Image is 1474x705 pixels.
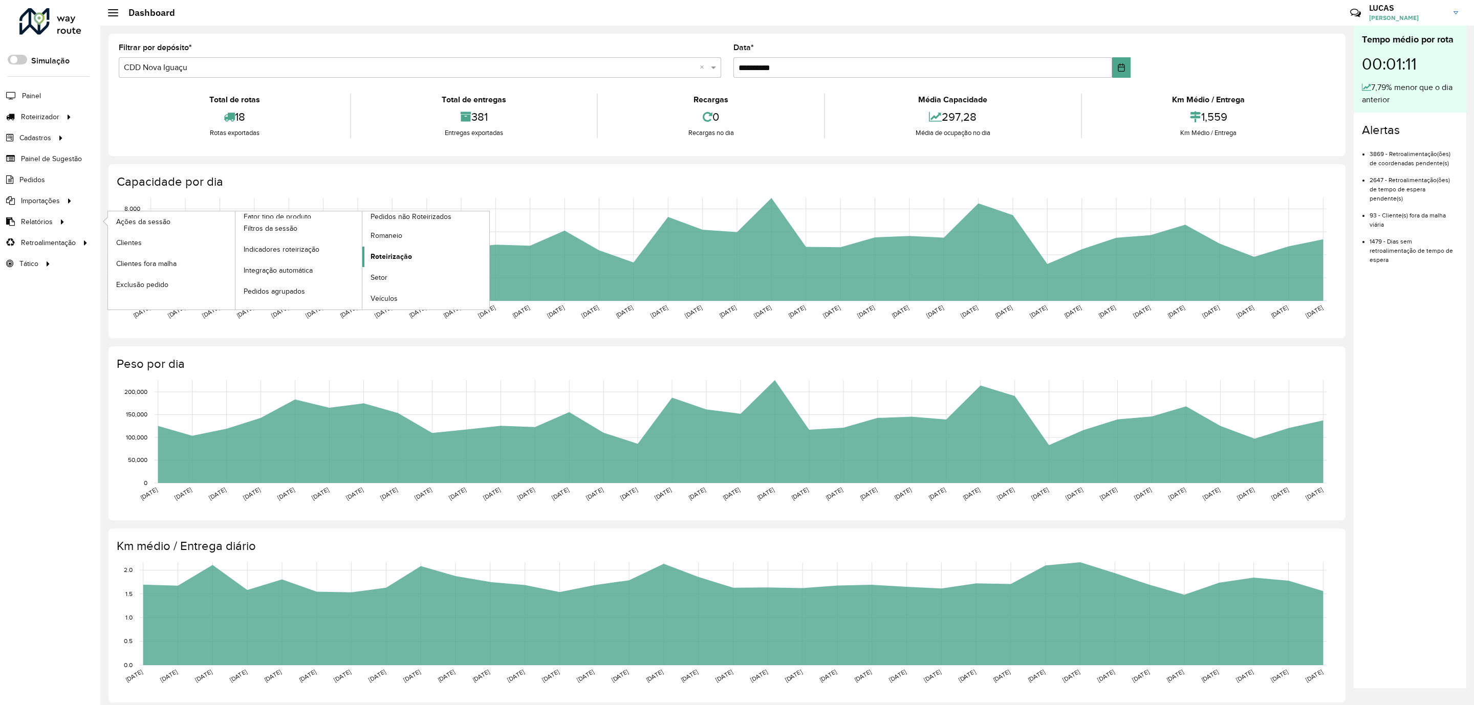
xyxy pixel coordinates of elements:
[477,304,496,319] text: [DATE]
[600,128,821,138] div: Recargas no dia
[923,668,942,683] text: [DATE]
[31,55,70,67] label: Simulação
[371,251,412,262] span: Roteirização
[118,7,175,18] h2: Dashboard
[653,486,673,501] text: [DATE]
[263,668,283,683] text: [DATE]
[21,237,76,248] span: Retroalimentação
[354,94,594,106] div: Total de entregas
[119,41,192,54] label: Filtrar por depósito
[828,106,1078,128] div: 297,28
[108,274,235,295] a: Exclusão pedido
[362,247,489,267] a: Roteirização
[270,304,290,319] text: [DATE]
[311,486,330,501] text: [DATE]
[21,153,82,164] span: Painel de Sugestão
[891,304,910,319] text: [DATE]
[1096,668,1116,683] text: [DATE]
[576,668,595,683] text: [DATE]
[584,486,604,501] text: [DATE]
[116,216,170,227] span: Ações da sessão
[600,106,821,128] div: 0
[1362,33,1458,47] div: Tempo médio por rota
[121,128,348,138] div: Rotas exportadas
[927,486,947,501] text: [DATE]
[818,668,838,683] text: [DATE]
[276,486,296,501] text: [DATE]
[194,668,213,683] text: [DATE]
[354,106,594,128] div: 381
[174,486,193,501] text: [DATE]
[551,486,570,501] text: [DATE]
[1063,304,1082,319] text: [DATE]
[448,486,467,501] text: [DATE]
[305,304,324,319] text: [DATE]
[859,486,878,501] text: [DATE]
[756,486,775,501] text: [DATE]
[116,237,142,248] span: Clientes
[471,668,491,683] text: [DATE]
[244,265,313,276] span: Integração automática
[235,281,362,302] a: Pedidos agrupados
[1235,304,1255,319] text: [DATE]
[733,41,754,54] label: Data
[821,304,841,319] text: [DATE]
[339,304,358,319] text: [DATE]
[753,304,772,319] text: [DATE]
[235,218,362,239] a: Filtros da sessão
[828,94,1078,106] div: Média Capacidade
[208,486,227,501] text: [DATE]
[1061,668,1081,683] text: [DATE]
[610,668,630,683] text: [DATE]
[1270,486,1290,501] text: [DATE]
[1345,2,1367,24] a: Contato Rápido
[925,304,945,319] text: [DATE]
[19,258,38,269] span: Tático
[853,668,873,683] text: [DATE]
[124,638,133,645] text: 0.5
[1305,486,1324,501] text: [DATE]
[1165,668,1185,683] text: [DATE]
[108,211,235,232] a: Ações da sessão
[116,258,177,269] span: Clientes fora malha
[1270,304,1289,319] text: [DATE]
[1305,668,1324,683] text: [DATE]
[687,486,707,501] text: [DATE]
[1362,123,1458,138] h4: Alertas
[1030,486,1050,501] text: [DATE]
[516,486,536,501] text: [DATE]
[600,94,821,106] div: Recargas
[144,479,147,486] text: 0
[242,486,262,501] text: [DATE]
[619,486,638,501] text: [DATE]
[132,304,151,319] text: [DATE]
[615,304,634,319] text: [DATE]
[1369,3,1446,13] h3: LUCAS
[482,486,502,501] text: [DATE]
[402,668,422,683] text: [DATE]
[649,304,669,319] text: [DATE]
[235,260,362,281] a: Integração automática
[124,205,140,212] text: 8,000
[1370,142,1458,168] li: 3869 - Retroalimentação(ões) de coordenadas pendente(s)
[408,304,427,319] text: [DATE]
[367,668,387,683] text: [DATE]
[19,133,51,143] span: Cadastros
[201,304,221,319] text: [DATE]
[124,668,144,683] text: [DATE]
[825,486,844,501] text: [DATE]
[229,668,248,683] text: [DATE]
[784,668,803,683] text: [DATE]
[1085,128,1333,138] div: Km Médio / Entrega
[22,91,41,101] span: Painel
[1270,668,1289,683] text: [DATE]
[1131,668,1151,683] text: [DATE]
[354,128,594,138] div: Entregas exportadas
[362,268,489,288] a: Setor
[1112,57,1131,78] button: Choose Date
[680,668,699,683] text: [DATE]
[893,486,913,501] text: [DATE]
[1362,81,1458,106] div: 7,79% menor que o dia anterior
[1202,486,1221,501] text: [DATE]
[1085,94,1333,106] div: Km Médio / Entrega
